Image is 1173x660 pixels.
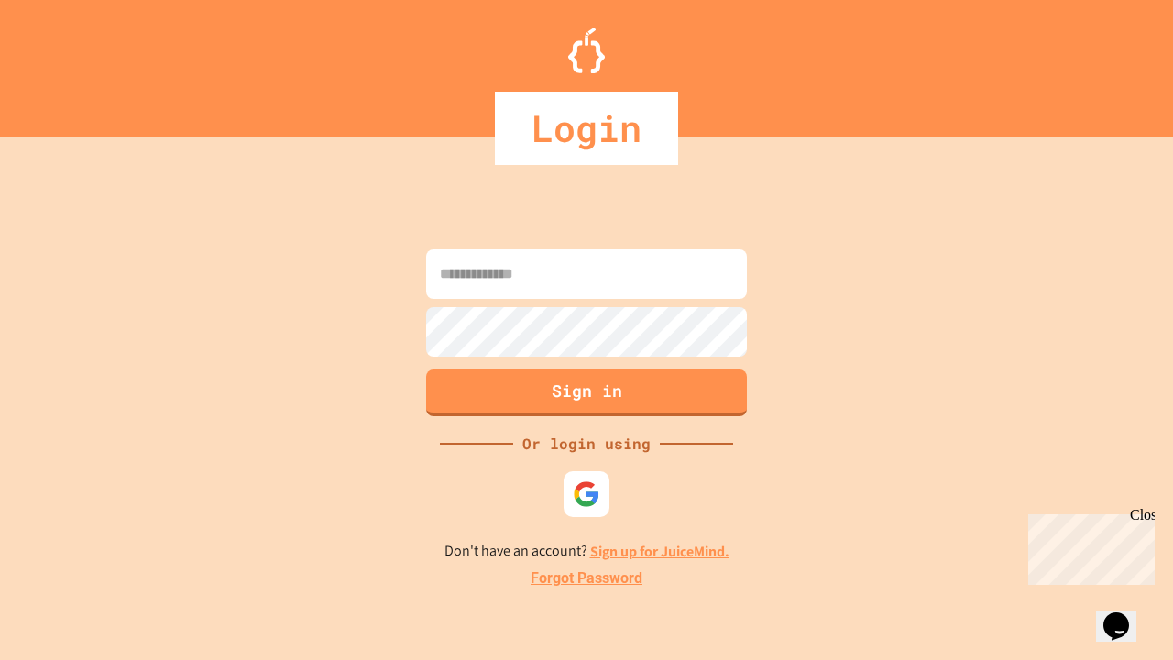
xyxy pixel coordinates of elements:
img: google-icon.svg [573,480,600,508]
div: Login [495,92,678,165]
a: Sign up for JuiceMind. [590,542,729,561]
iframe: chat widget [1096,587,1155,642]
div: Or login using [513,433,660,455]
p: Don't have an account? [444,540,729,563]
a: Forgot Password [531,567,642,589]
iframe: chat widget [1021,507,1155,585]
div: Chat with us now!Close [7,7,126,116]
img: Logo.svg [568,27,605,73]
button: Sign in [426,369,747,416]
